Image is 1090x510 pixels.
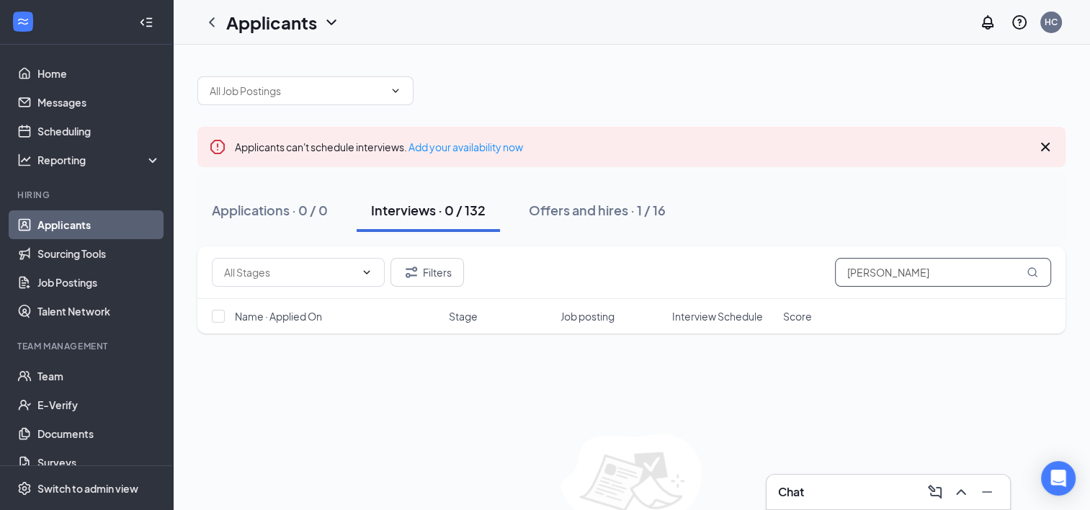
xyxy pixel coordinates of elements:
svg: ChevronDown [323,14,340,31]
span: Job posting [560,309,615,323]
div: Open Intercom Messenger [1041,461,1076,496]
svg: Error [209,138,226,156]
svg: Settings [17,481,32,496]
div: Switch to admin view [37,481,138,496]
span: Stage [449,309,478,323]
a: Applicants [37,210,161,239]
button: Minimize [975,480,999,504]
input: All Job Postings [210,83,384,99]
h1: Applicants [226,10,317,35]
a: Sourcing Tools [37,239,161,268]
span: Interview Schedule [671,309,762,323]
svg: QuestionInfo [1011,14,1028,31]
svg: Notifications [979,14,996,31]
a: Surveys [37,448,161,477]
span: Applicants can't schedule interviews. [235,140,523,153]
span: Score [783,309,812,323]
input: Search in interviews [835,258,1051,287]
svg: Filter [403,264,420,281]
svg: ChevronDown [390,85,401,97]
button: Filter Filters [390,258,464,287]
svg: ChevronLeft [203,14,220,31]
a: Messages [37,88,161,117]
input: All Stages [224,264,355,280]
svg: WorkstreamLogo [16,14,30,29]
a: Job Postings [37,268,161,297]
a: Scheduling [37,117,161,146]
div: HC [1045,16,1058,28]
svg: Minimize [978,483,996,501]
a: Team [37,362,161,390]
svg: ChevronUp [952,483,970,501]
div: Applications · 0 / 0 [212,201,328,219]
a: Talent Network [37,297,161,326]
button: ComposeMessage [924,480,947,504]
svg: ComposeMessage [926,483,944,501]
a: Home [37,59,161,88]
span: Name · Applied On [235,309,322,323]
div: Team Management [17,340,158,352]
a: E-Verify [37,390,161,419]
div: Hiring [17,189,158,201]
a: Add your availability now [408,140,523,153]
button: ChevronUp [950,480,973,504]
svg: MagnifyingGlass [1027,267,1038,278]
svg: Cross [1037,138,1054,156]
div: Interviews · 0 / 132 [371,201,486,219]
div: Offers and hires · 1 / 16 [529,201,666,219]
svg: Collapse [139,15,153,30]
svg: ChevronDown [361,267,372,278]
svg: Analysis [17,153,32,167]
a: Documents [37,419,161,448]
h3: Chat [778,484,804,500]
div: Reporting [37,153,161,167]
